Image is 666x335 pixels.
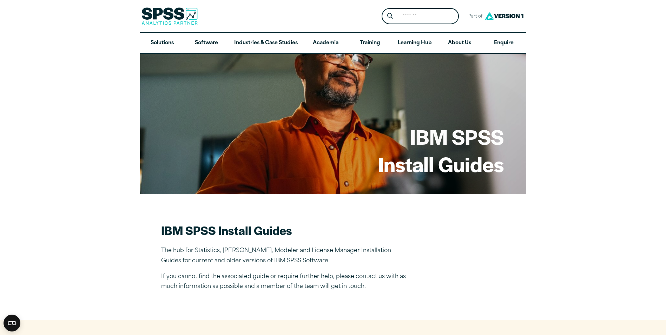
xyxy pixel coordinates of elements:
a: Enquire [482,33,526,53]
img: Version1 Logo [483,9,525,22]
button: Search magnifying glass icon [383,10,396,23]
a: Academia [303,33,348,53]
p: The hub for Statistics, [PERSON_NAME], Modeler and License Manager Installation Guides for curren... [161,246,407,266]
a: Industries & Case Studies [229,33,303,53]
h1: IBM SPSS Install Guides [378,123,504,177]
span: Part of [464,12,483,22]
h2: IBM SPSS Install Guides [161,222,407,238]
a: Software [184,33,229,53]
img: SPSS Analytics Partner [141,7,198,25]
p: If you cannot find the associated guide or require further help, please contact us with as much i... [161,272,407,292]
a: Training [348,33,392,53]
a: Learning Hub [392,33,437,53]
form: Site Header Search Form [382,8,459,25]
button: Open CMP widget [4,315,20,331]
svg: Search magnifying glass icon [387,13,393,19]
a: About Us [437,33,482,53]
nav: Desktop version of site main menu [140,33,526,53]
a: Solutions [140,33,184,53]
